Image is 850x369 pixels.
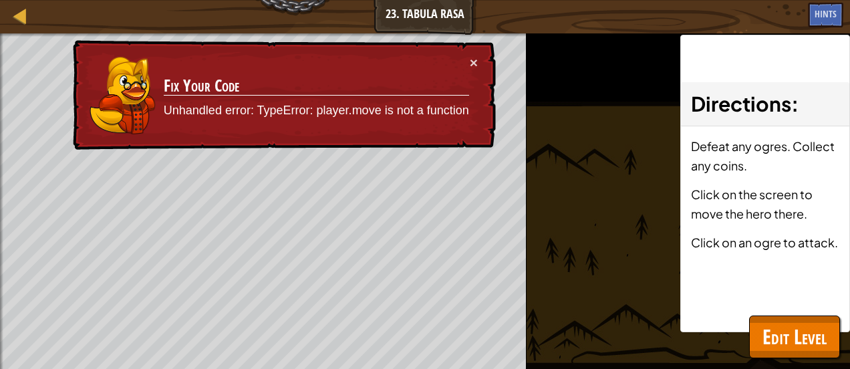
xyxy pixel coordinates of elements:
span: Hints [815,7,837,20]
h3: Fix Your Code [164,77,469,96]
p: Click on the screen to move the hero there. [691,184,839,223]
p: Defeat any ogres. Collect any coins. [691,136,839,175]
span: Directions [691,91,791,116]
button: Edit Level [749,316,840,358]
h3: : [691,89,839,119]
p: Unhandled error: TypeError: player.move is not a function [164,102,469,120]
span: Edit Level [762,323,827,350]
p: Click on an ogre to attack. [691,233,839,252]
img: duck_hushbaum.png [89,56,156,134]
button: × [470,55,478,70]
